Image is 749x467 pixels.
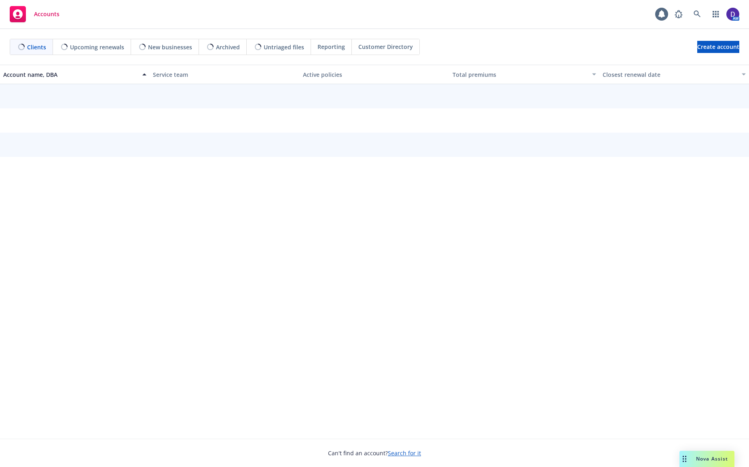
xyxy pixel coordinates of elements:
span: New businesses [148,43,192,51]
a: Report a Bug [671,6,687,22]
span: Can't find an account? [328,449,421,457]
button: Total premiums [449,65,599,84]
span: Untriaged files [264,43,304,51]
a: Search [689,6,705,22]
span: Nova Assist [696,455,728,462]
span: Customer Directory [358,42,413,51]
button: Active policies [300,65,449,84]
img: photo [726,8,739,21]
span: Reporting [317,42,345,51]
button: Nova Assist [679,451,734,467]
div: Total premiums [453,70,587,79]
span: Archived [216,43,240,51]
button: Closest renewal date [599,65,749,84]
div: Drag to move [679,451,690,467]
div: Account name, DBA [3,70,138,79]
a: Switch app [708,6,724,22]
div: Active policies [303,70,446,79]
a: Search for it [388,449,421,457]
span: Upcoming renewals [70,43,124,51]
a: Create account [697,41,739,53]
span: Accounts [34,11,59,17]
span: Clients [27,43,46,51]
a: Accounts [6,3,63,25]
button: Service team [150,65,299,84]
div: Closest renewal date [603,70,737,79]
div: Service team [153,70,296,79]
span: Create account [697,39,739,55]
